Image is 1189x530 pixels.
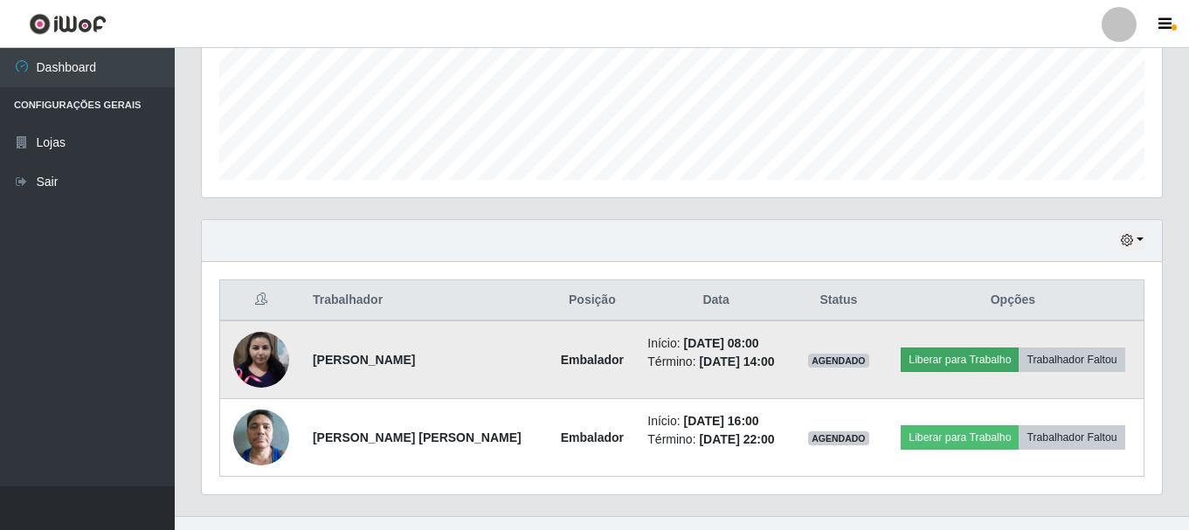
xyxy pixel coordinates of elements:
[561,430,624,444] strong: Embalador
[302,280,548,321] th: Trabalhador
[561,353,624,367] strong: Embalador
[1019,348,1124,372] button: Trabalhador Faltou
[808,354,869,368] span: AGENDADO
[647,334,785,353] li: Início:
[882,280,1144,321] th: Opções
[647,353,785,371] li: Término:
[233,400,289,474] img: 1720641166740.jpeg
[901,348,1019,372] button: Liberar para Trabalho
[795,280,882,321] th: Status
[233,332,289,388] img: 1725571179961.jpeg
[808,431,869,445] span: AGENDADO
[313,353,415,367] strong: [PERSON_NAME]
[901,425,1019,450] button: Liberar para Trabalho
[647,412,785,430] li: Início:
[684,336,759,350] time: [DATE] 08:00
[29,13,107,35] img: CoreUI Logo
[684,414,759,428] time: [DATE] 16:00
[1019,425,1124,450] button: Trabalhador Faltou
[699,432,774,446] time: [DATE] 22:00
[699,354,774,368] time: [DATE] 14:00
[637,280,795,321] th: Data
[547,280,637,321] th: Posição
[313,430,522,444] strong: [PERSON_NAME] [PERSON_NAME]
[647,430,785,449] li: Término:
